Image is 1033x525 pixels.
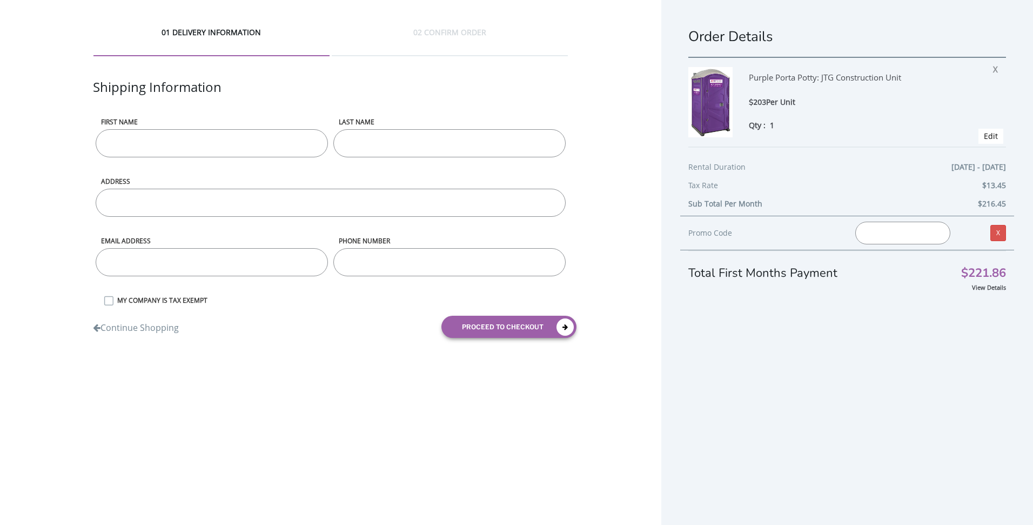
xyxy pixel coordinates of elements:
div: Total First Months Payment [688,250,1006,282]
a: Continue Shopping [93,316,179,334]
b: Sub Total Per Month [688,198,762,209]
span: [DATE] - [DATE] [951,161,1006,174]
div: Qty : [749,119,962,131]
a: View Details [972,283,1006,291]
div: Shipping Information [93,78,568,117]
label: MY COMPANY IS TAX EXEMPT [112,296,568,305]
div: 01 DELIVERY INFORMATION [93,27,330,56]
a: X [990,225,1006,241]
div: Rental Duration [688,161,1006,179]
button: Live Chat [990,482,1033,525]
span: Per Unit [766,97,795,107]
span: $13.45 [982,179,1006,192]
div: $203 [749,96,962,109]
h1: Order Details [688,27,1006,46]
b: $216.45 [978,198,1006,209]
div: Promo Code [688,227,839,240]
span: $221.86 [961,268,1006,279]
div: 02 CONFIRM ORDER [332,27,568,56]
label: LAST NAME [333,117,566,127]
label: phone number [333,236,566,245]
span: 1 [770,120,774,130]
a: Edit [984,131,998,141]
div: Purple Porta Potty: JTG Construction Unit [749,67,962,96]
button: proceed to checkout [441,316,576,338]
label: First name [96,117,328,127]
span: X [993,61,1003,75]
label: Email address [96,236,328,245]
div: Tax Rate [688,179,1006,197]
